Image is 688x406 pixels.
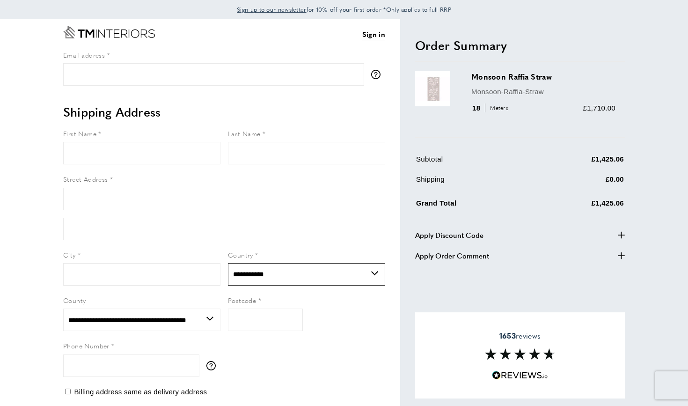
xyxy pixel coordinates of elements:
td: Subtotal [416,154,531,172]
span: Country [228,250,253,259]
img: Monsoon Raffia Straw [415,71,450,106]
strong: 1653 [499,330,516,341]
span: £1,710.00 [583,104,615,112]
span: Apply Discount Code [415,229,483,241]
td: Shipping [416,174,531,192]
a: Go to Home page [63,26,155,38]
p: Monsoon-Raffia-Straw [471,86,615,97]
h2: Order Summary [415,37,625,54]
h3: Monsoon Raffia Straw [471,71,615,82]
a: Sign in [362,29,385,40]
span: City [63,250,76,259]
span: Street Address [63,174,108,184]
span: Last Name [228,129,261,138]
span: Apply Order Comment [415,250,489,261]
span: Billing address same as delivery address [74,388,207,396]
span: Postcode [228,295,256,305]
td: £1,425.06 [532,196,624,216]
img: Reviews.io 5 stars [492,371,548,380]
a: Sign up to our newsletter [237,5,307,14]
td: £1,425.06 [532,154,624,172]
span: for 10% off your first order *Only applies to full RRP [237,5,451,14]
span: reviews [499,331,541,340]
td: Grand Total [416,196,531,216]
div: 18 [471,103,512,114]
span: Meters [485,103,511,112]
h2: Shipping Address [63,103,385,120]
img: Reviews section [485,348,555,360]
span: Phone Number [63,341,110,350]
span: County [63,295,86,305]
button: More information [206,361,220,370]
span: First Name [63,129,96,138]
button: More information [371,70,385,79]
td: £0.00 [532,174,624,192]
input: Billing address same as delivery address [65,389,71,394]
span: Email address [63,50,105,59]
